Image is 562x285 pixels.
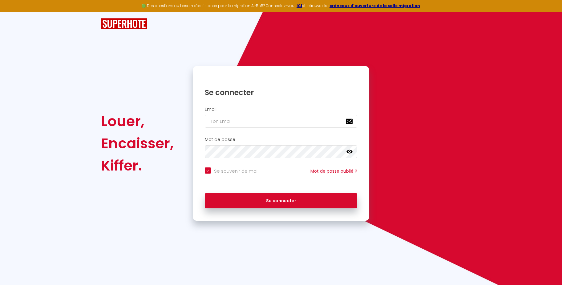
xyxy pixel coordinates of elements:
input: Ton Email [205,115,358,128]
div: Louer, [101,110,174,132]
button: Se connecter [205,193,358,209]
a: ICI [297,3,302,8]
div: Encaisser, [101,132,174,155]
img: SuperHote logo [101,18,147,30]
h2: Email [205,107,358,112]
a: Mot de passe oublié ? [310,168,357,174]
div: Kiffer. [101,155,174,177]
h1: Se connecter [205,88,358,97]
a: créneaux d'ouverture de la salle migration [330,3,420,8]
h2: Mot de passe [205,137,358,142]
